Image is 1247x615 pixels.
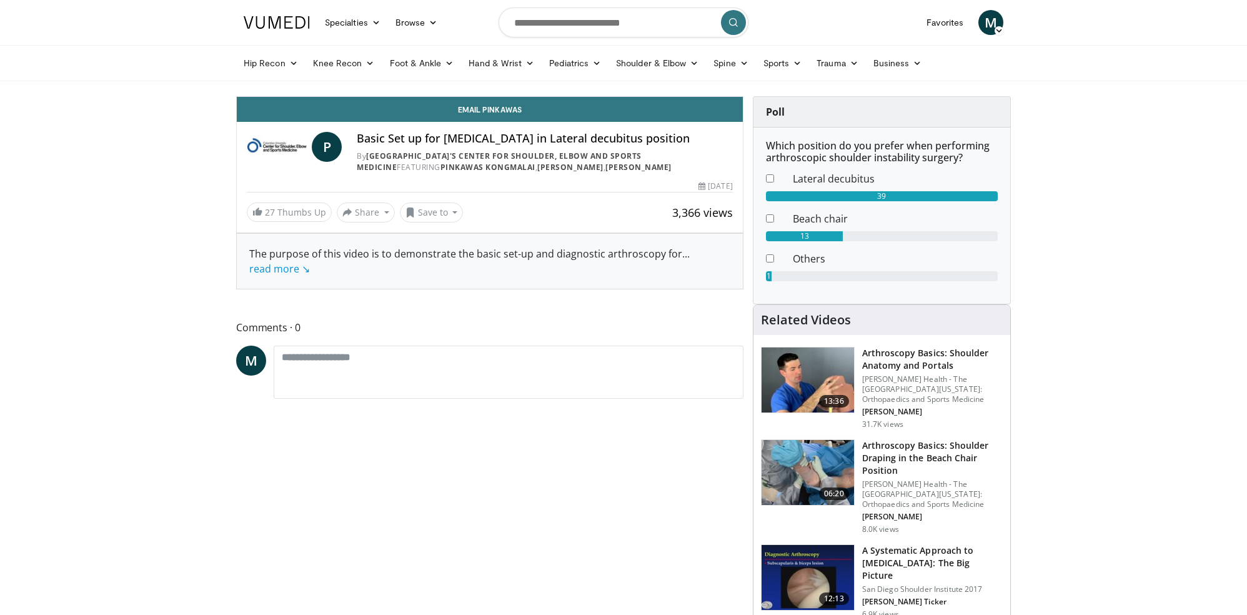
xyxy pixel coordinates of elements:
[249,262,310,276] a: read more ↘
[706,51,755,76] a: Spine
[249,246,730,276] div: The purpose of this video is to demonstrate the basic set-up and diagnostic arthroscopy for
[862,524,899,534] p: 8.0K views
[756,51,810,76] a: Sports
[499,7,748,37] input: Search topics, interventions
[761,439,1003,534] a: 06:20 Arthroscopy Basics: Shoulder Draping in the Beach Chair Position [PERSON_NAME] Health - The...
[542,51,609,76] a: Pediatrics
[609,51,706,76] a: Shoulder & Elbow
[337,202,395,222] button: Share
[400,202,464,222] button: Save to
[236,346,266,376] a: M
[919,10,971,35] a: Favorites
[809,51,866,76] a: Trauma
[766,271,772,281] div: 1
[247,202,332,222] a: 27 Thumbs Up
[862,374,1003,404] p: [PERSON_NAME] Health - The [GEOGRAPHIC_DATA][US_STATE]: Orthopaedics and Sports Medicine
[357,132,733,146] h4: Basic Set up for [MEDICAL_DATA] in Lateral decubitus position
[766,191,998,201] div: 39
[265,206,275,218] span: 27
[247,132,307,162] img: Columbia University's Center for Shoulder, Elbow and Sports Medicine
[672,205,733,220] span: 3,366 views
[761,347,1003,429] a: 13:36 Arthroscopy Basics: Shoulder Anatomy and Portals [PERSON_NAME] Health - The [GEOGRAPHIC_DAT...
[862,439,1003,477] h3: Arthroscopy Basics: Shoulder Draping in the Beach Chair Position
[317,10,388,35] a: Specialties
[819,592,849,605] span: 12:13
[306,51,382,76] a: Knee Recon
[357,151,642,172] a: [GEOGRAPHIC_DATA]'s Center for Shoulder, Elbow and Sports Medicine
[783,251,1007,266] dd: Others
[249,247,690,276] span: ...
[244,16,310,29] img: VuMedi Logo
[537,162,604,172] a: [PERSON_NAME]
[783,171,1007,186] dd: Lateral decubitus
[762,440,854,505] img: 31864782-ea8b-4b70-b498-d4c268f961cf.150x105_q85_crop-smart_upscale.jpg
[388,10,445,35] a: Browse
[236,51,306,76] a: Hip Recon
[382,51,462,76] a: Foot & Ankle
[236,319,743,336] span: Comments 0
[862,597,1003,607] p: [PERSON_NAME] Ticker
[461,51,542,76] a: Hand & Wrist
[766,140,998,164] h6: Which position do you prefer when performing arthroscopic shoulder instability surgery?
[866,51,930,76] a: Business
[819,487,849,500] span: 06:20
[862,479,1003,509] p: [PERSON_NAME] Health - The [GEOGRAPHIC_DATA][US_STATE]: Orthopaedics and Sports Medicine
[761,312,851,327] h4: Related Videos
[762,347,854,412] img: 9534a039-0eaa-4167-96cf-d5be049a70d8.150x105_q85_crop-smart_upscale.jpg
[862,419,903,429] p: 31.7K views
[862,407,1003,417] p: [PERSON_NAME]
[605,162,672,172] a: [PERSON_NAME]
[819,395,849,407] span: 13:36
[440,162,535,172] a: Pinkawas Kongmalai
[766,105,785,119] strong: Poll
[312,132,342,162] a: P
[698,181,732,192] div: [DATE]
[766,231,843,241] div: 13
[862,544,1003,582] h3: A Systematic Approach to [MEDICAL_DATA]: The Big Picture
[237,97,743,122] a: Email Pinkawas
[978,10,1003,35] a: M
[862,512,1003,522] p: [PERSON_NAME]
[357,151,733,173] div: By FEATURING , ,
[762,545,854,610] img: c8f52776-22f8-451d-b056-c6ef289fa353.150x105_q85_crop-smart_upscale.jpg
[783,211,1007,226] dd: Beach chair
[862,584,1003,594] p: San Diego Shoulder Institute 2017
[862,347,1003,372] h3: Arthroscopy Basics: Shoulder Anatomy and Portals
